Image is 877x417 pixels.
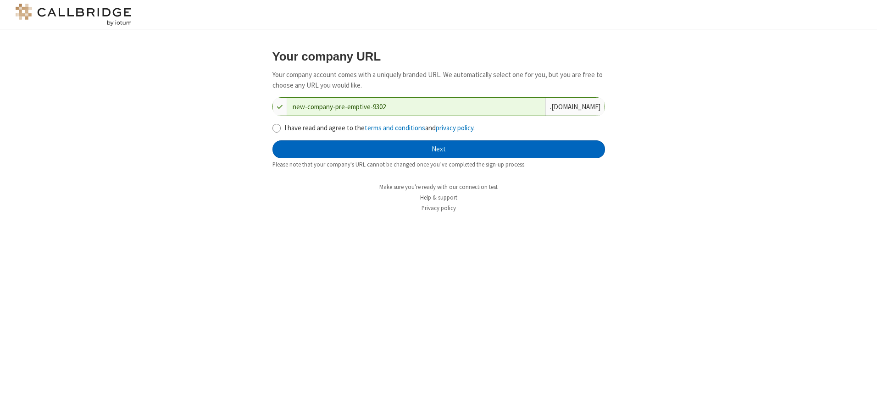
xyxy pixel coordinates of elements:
[379,183,498,191] a: Make sure you're ready with our connection test
[436,123,473,132] a: privacy policy
[272,160,605,169] div: Please note that your company's URL cannot be changed once you’ve completed the sign-up process.
[365,123,425,132] a: terms and conditions
[422,204,456,212] a: Privacy policy
[287,98,545,116] input: Company URL
[284,123,605,133] label: I have read and agree to the and .
[272,50,605,63] h3: Your company URL
[545,98,605,116] div: . [DOMAIN_NAME]
[420,194,457,201] a: Help & support
[14,4,133,26] img: logo@2x.png
[272,140,605,159] button: Next
[272,70,605,90] p: Your company account comes with a uniquely branded URL. We automatically select one for you, but ...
